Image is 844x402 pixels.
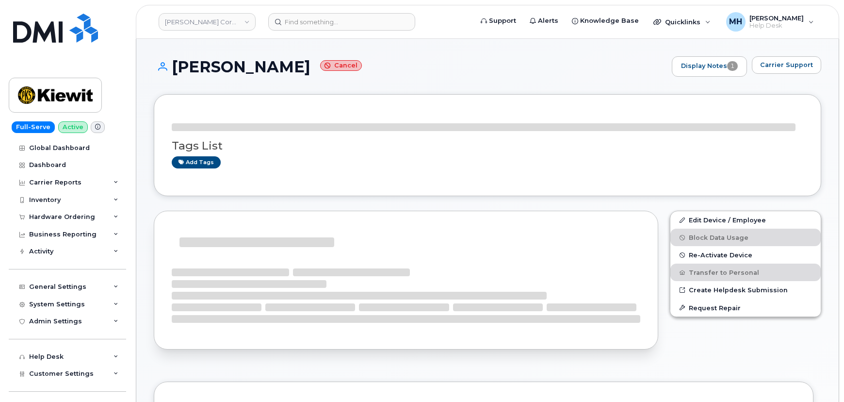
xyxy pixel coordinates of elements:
[689,251,752,259] span: Re-Activate Device
[672,56,747,77] a: Display Notes1
[172,156,221,168] a: Add tags
[670,229,821,246] button: Block Data Usage
[760,60,813,69] span: Carrier Support
[752,56,821,74] button: Carrier Support
[727,61,738,71] span: 1
[670,211,821,229] a: Edit Device / Employee
[670,264,821,281] button: Transfer to Personal
[320,60,362,71] small: Cancel
[670,299,821,317] button: Request Repair
[670,246,821,264] button: Re-Activate Device
[670,281,821,299] a: Create Helpdesk Submission
[172,140,803,152] h3: Tags List
[154,58,667,75] h1: [PERSON_NAME]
